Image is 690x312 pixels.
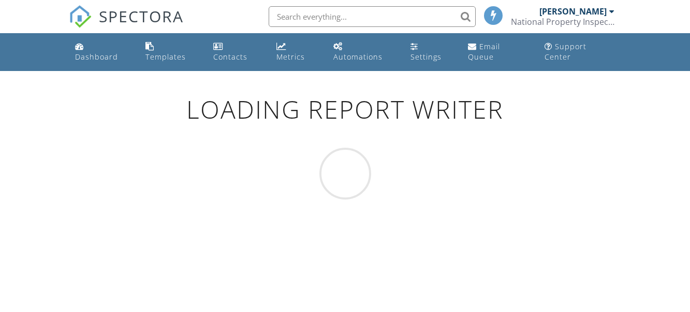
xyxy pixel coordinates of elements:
[539,6,607,17] div: [PERSON_NAME]
[511,17,614,27] div: National Property Inspections (NPI)
[141,37,201,67] a: Templates
[406,37,456,67] a: Settings
[69,5,92,28] img: The Best Home Inspection Software - Spectora
[545,41,586,62] div: Support Center
[333,52,383,62] div: Automations
[540,37,619,67] a: Support Center
[99,5,184,27] span: SPECTORA
[69,14,184,36] a: SPECTORA
[468,41,500,62] div: Email Queue
[269,6,476,27] input: Search everything...
[209,37,263,67] a: Contacts
[145,52,186,62] div: Templates
[410,52,442,62] div: Settings
[464,37,532,67] a: Email Queue
[75,52,118,62] div: Dashboard
[71,37,133,67] a: Dashboard
[276,52,305,62] div: Metrics
[329,37,398,67] a: Automations (Basic)
[272,37,321,67] a: Metrics
[213,52,247,62] div: Contacts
